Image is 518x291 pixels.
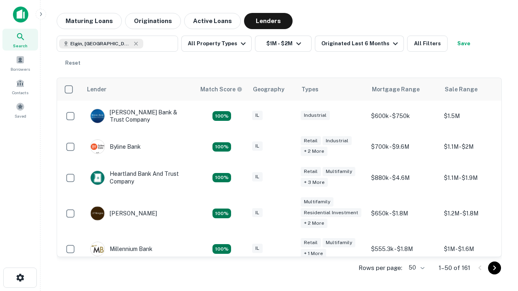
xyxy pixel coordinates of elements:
[321,39,400,48] div: Originated Last 6 Months
[315,36,404,52] button: Originated Last 6 Months
[478,226,518,265] iframe: Chat Widget
[11,66,30,72] span: Borrowers
[91,171,104,185] img: picture
[90,109,187,123] div: [PERSON_NAME] Bank & Trust Company
[367,78,440,101] th: Mortgage Range
[323,167,355,176] div: Multifamily
[91,109,104,123] img: picture
[301,178,328,187] div: + 3 more
[367,131,440,162] td: $700k - $9.6M
[13,6,28,23] img: capitalize-icon.png
[181,36,252,52] button: All Property Types
[359,263,402,273] p: Rows per page:
[2,29,38,51] a: Search
[212,111,231,121] div: Matching Properties: 28, hasApolloMatch: undefined
[440,101,513,131] td: $1.5M
[301,84,318,94] div: Types
[367,101,440,131] td: $600k - $750k
[367,162,440,193] td: $880k - $4.6M
[440,234,513,264] td: $1M - $1.6M
[301,249,326,258] div: + 1 more
[488,261,501,274] button: Go to next page
[12,89,28,96] span: Contacts
[90,139,141,154] div: Byline Bank
[297,78,367,101] th: Types
[252,111,263,120] div: IL
[301,197,333,207] div: Multifamily
[91,207,104,220] img: picture
[87,84,106,94] div: Lender
[301,238,321,247] div: Retail
[407,36,448,52] button: All Filters
[301,219,327,228] div: + 2 more
[212,173,231,183] div: Matching Properties: 20, hasApolloMatch: undefined
[405,262,426,274] div: 50
[200,85,241,94] h6: Match Score
[2,76,38,97] a: Contacts
[70,40,131,47] span: Elgin, [GEOGRAPHIC_DATA], [GEOGRAPHIC_DATA]
[125,13,181,29] button: Originations
[2,52,38,74] a: Borrowers
[212,244,231,254] div: Matching Properties: 16, hasApolloMatch: undefined
[440,78,513,101] th: Sale Range
[91,242,104,256] img: picture
[253,84,284,94] div: Geography
[82,78,195,101] th: Lender
[451,36,477,52] button: Save your search to get updates of matches that match your search criteria.
[2,99,38,121] a: Saved
[255,36,312,52] button: $1M - $2M
[367,193,440,234] td: $650k - $1.8M
[15,113,26,119] span: Saved
[90,242,153,256] div: Millennium Bank
[301,111,330,120] div: Industrial
[372,84,420,94] div: Mortgage Range
[212,142,231,152] div: Matching Properties: 17, hasApolloMatch: undefined
[252,141,263,151] div: IL
[195,78,248,101] th: Capitalize uses an advanced AI algorithm to match your search with the best lender. The match sco...
[244,13,293,29] button: Lenders
[367,234,440,264] td: $555.3k - $1.8M
[57,13,122,29] button: Maturing Loans
[252,208,263,217] div: IL
[60,55,86,71] button: Reset
[91,140,104,154] img: picture
[212,209,231,218] div: Matching Properties: 24, hasApolloMatch: undefined
[252,244,263,253] div: IL
[323,136,352,145] div: Industrial
[13,42,28,49] span: Search
[440,162,513,193] td: $1.1M - $1.9M
[445,84,478,94] div: Sale Range
[301,167,321,176] div: Retail
[439,263,470,273] p: 1–50 of 161
[301,147,327,156] div: + 2 more
[440,193,513,234] td: $1.2M - $1.8M
[200,85,242,94] div: Capitalize uses an advanced AI algorithm to match your search with the best lender. The match sco...
[248,78,297,101] th: Geography
[90,170,187,185] div: Heartland Bank And Trust Company
[301,136,321,145] div: Retail
[301,208,361,217] div: Residential Investment
[252,172,263,181] div: IL
[323,238,355,247] div: Multifamily
[184,13,241,29] button: Active Loans
[440,131,513,162] td: $1.1M - $2M
[90,206,157,221] div: [PERSON_NAME]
